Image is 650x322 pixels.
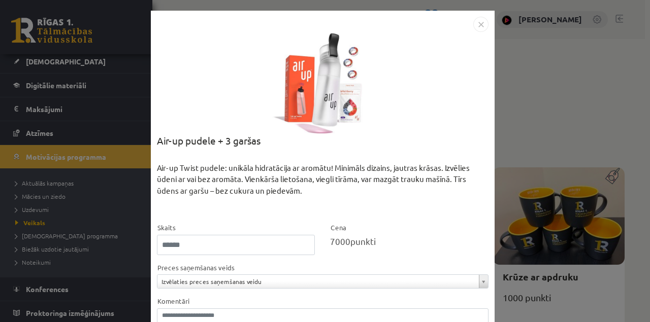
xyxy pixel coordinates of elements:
label: Cena [330,223,346,233]
img: motivation-modal-close-c4c6120e38224f4335eb81b515c8231475e344d61debffcd306e703161bf1fac.png [473,17,489,32]
div: punkti [330,235,489,248]
span: 7000 [330,236,350,246]
label: Skaits [157,223,176,233]
label: Komentāri [157,296,189,306]
a: Close [473,18,489,28]
a: Izvēlaties preces saņemšanas veidu [157,275,488,288]
label: Preces saņemšanas veids [157,263,235,273]
div: Air-up Twist pudele: unikāla hidratācija ar aromātu! Minimāls dizains, jautras krāsas. Izvēlies ū... [157,162,489,222]
div: Air-up pudele + 3 garšas [157,133,489,162]
span: Izvēlaties preces saņemšanas veidu [161,275,475,288]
